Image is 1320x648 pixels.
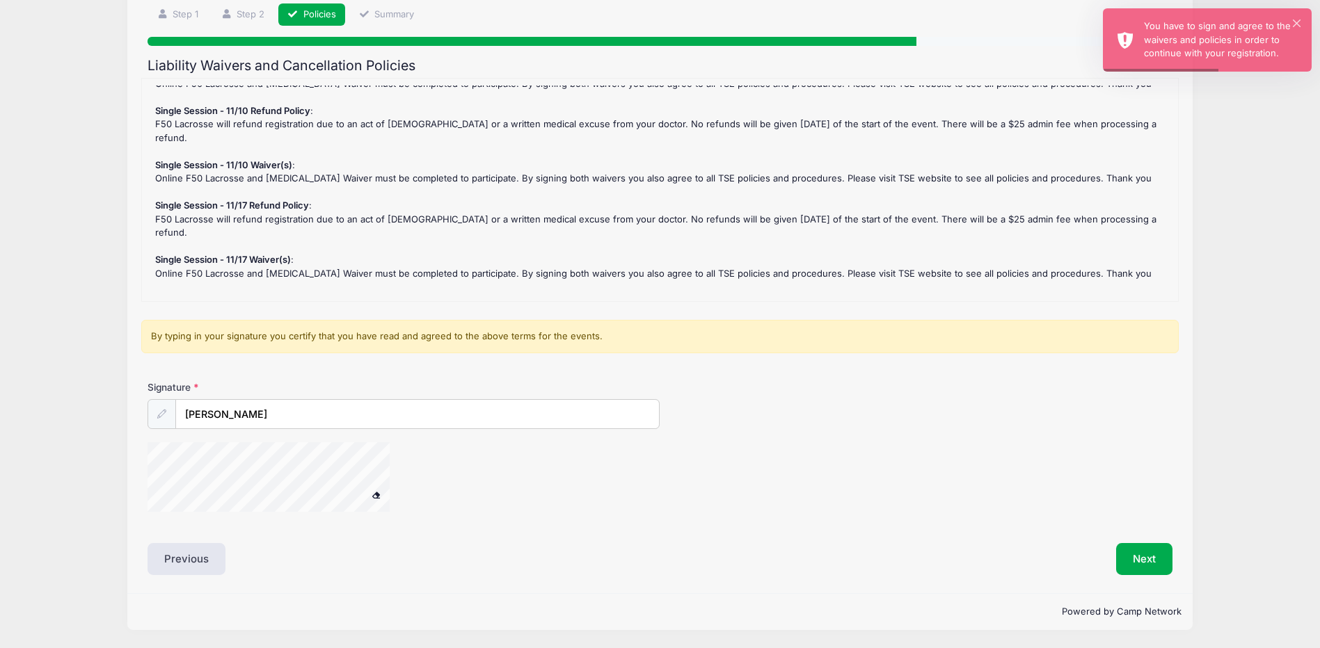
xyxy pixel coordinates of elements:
[141,320,1179,353] div: By typing in your signature you certify that you have read and agreed to the above terms for the ...
[148,58,1172,74] h2: Liability Waivers and Cancellation Policies
[149,86,1172,294] div: : F50 Lacrosse will refund registration due to an act of [DEMOGRAPHIC_DATA] or a written medical ...
[175,399,660,429] input: Enter first and last name
[148,543,225,575] button: Previous
[278,3,345,26] a: Policies
[349,3,423,26] a: Summary
[212,3,274,26] a: Step 2
[148,380,404,394] label: Signature
[1293,19,1301,27] button: ×
[138,605,1181,619] p: Powered by Camp Network
[1144,19,1301,60] div: You have to sign and agree to the waivers and policies in order to continue with your registration.
[155,254,291,265] strong: Single Session - 11/17 Waiver(s)
[1116,543,1172,575] button: Next
[155,105,310,116] strong: Single Session - 11/10 Refund Policy
[155,159,292,170] strong: Single Session - 11/10 Waiver(s)
[155,200,309,211] strong: Single Session - 11/17 Refund Policy
[148,3,207,26] a: Step 1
